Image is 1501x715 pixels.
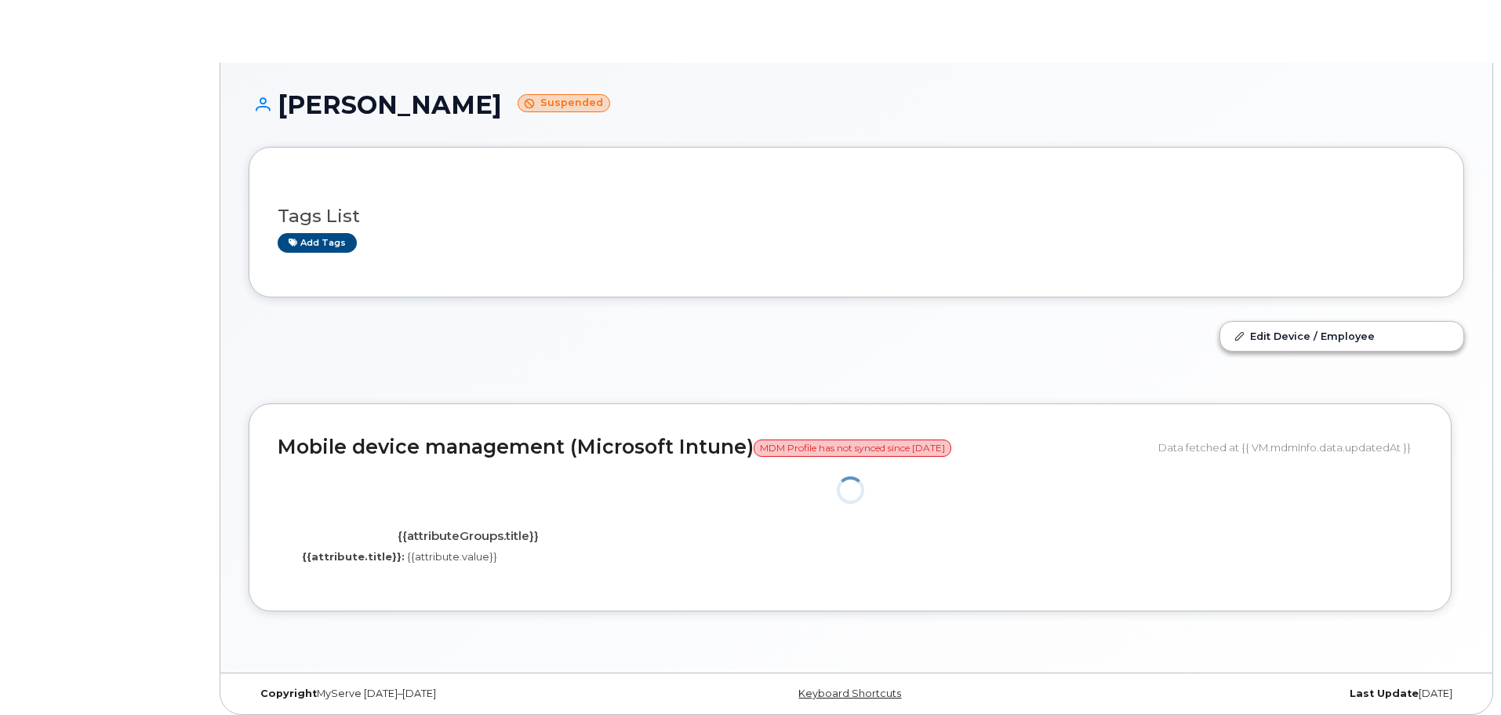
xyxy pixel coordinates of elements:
[1220,322,1463,350] a: Edit Device / Employee
[278,436,1147,458] h2: Mobile device management (Microsoft Intune)
[1350,688,1419,699] strong: Last Update
[518,94,610,112] small: Suspended
[249,91,1464,119] h1: [PERSON_NAME]
[407,550,497,563] span: {{attribute.value}}
[278,206,1435,226] h3: Tags List
[754,440,951,457] span: MDM Profile has not synced since [DATE]
[260,688,317,699] strong: Copyright
[1158,432,1423,462] div: Data fetched at {{ VM.mdmInfo.data.updatedAt }}
[302,549,405,564] label: {{attribute.title}}:
[249,688,654,700] div: MyServe [DATE]–[DATE]
[278,233,357,253] a: Add tags
[798,688,901,699] a: Keyboard Shortcuts
[289,530,648,543] h4: {{attributeGroups.title}}
[1059,688,1464,700] div: [DATE]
